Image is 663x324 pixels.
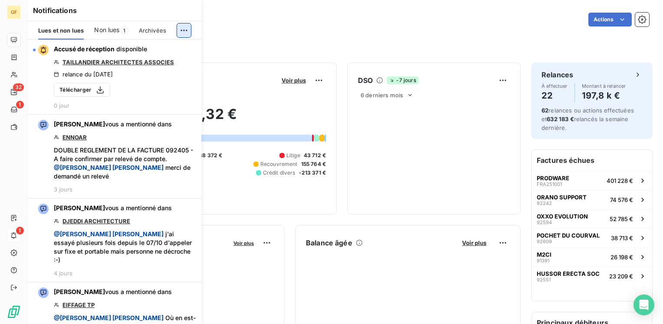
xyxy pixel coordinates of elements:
[62,218,130,225] a: DJEDDI ARCHITECTURE
[16,101,24,109] span: 1
[610,215,633,222] span: 52 785 €
[299,169,326,177] span: -213 371 €
[279,76,309,84] button: Voir plus
[588,13,632,26] button: Actions
[607,177,633,184] span: 401 228 €
[532,171,652,190] button: PRODWAREFRA251001401 228 €
[542,83,568,89] span: À effectuer
[537,201,552,206] span: 92242
[282,77,306,84] span: Voir plus
[361,92,403,99] span: 6 derniers mois
[537,239,552,244] span: 92609
[460,239,489,247] button: Voir plus
[537,175,569,182] span: PRODWARE
[231,239,256,247] button: Voir plus
[38,27,84,34] span: Lues et non lues
[192,152,223,159] span: 6 138 372 €
[306,238,352,248] h6: Balance âgée
[62,301,95,308] a: EIFFAGE TP
[263,169,295,177] span: Crédit divers
[537,213,588,220] span: OXXO EVOLUTION
[301,160,326,168] span: 155 764 €
[532,228,652,247] button: POCHET DU COURVAL9260938 713 €
[633,294,654,315] div: Open Intercom Messenger
[28,40,201,115] button: Accusé de réception disponibleTAILLANDIER ARCHITECTES ASSOCIESrelance du [DATE]Télécharger0 jour
[94,26,119,34] span: Non lues
[54,288,172,296] span: vous a mentionné dans
[233,240,254,246] span: Voir plus
[54,270,72,277] span: 4 jours
[542,89,568,102] h4: 22
[54,204,105,212] span: [PERSON_NAME]
[54,186,72,193] span: 3 jours
[582,83,626,89] span: Montant à relancer
[537,220,552,225] span: 92594
[13,83,24,91] span: 32
[532,209,652,228] button: OXXO EVOLUTION9259452 785 €
[54,120,172,129] span: vous a mentionné dans
[62,59,174,66] a: TAILLANDIER ARCHITECTES ASSOCIES
[537,270,600,277] span: HUSSOR ERECTA SOC
[7,5,21,19] div: GF
[532,247,652,266] button: M2CI9139126 198 €
[54,164,164,171] span: @ [PERSON_NAME] [PERSON_NAME]
[54,230,164,238] span: @ [PERSON_NAME] [PERSON_NAME]
[537,232,600,239] span: POCHET DU COURVAL
[537,277,551,282] span: 92551
[610,196,633,203] span: 74 576 €
[286,152,300,159] span: Litige
[387,76,418,84] span: -7 jours
[54,45,115,53] span: Accusé de réception
[542,69,573,80] h6: Relances
[7,305,21,319] img: Logo LeanPay
[139,27,166,34] span: Archivées
[358,75,373,86] h6: DSO
[54,83,110,97] button: Télécharger
[542,107,548,114] span: 62
[537,258,549,263] span: 91391
[116,45,147,53] span: disponible
[62,134,87,141] a: ENNOAR
[537,194,587,201] span: ORANO SUPPORT
[54,314,164,321] span: @ [PERSON_NAME] [PERSON_NAME]
[537,182,562,187] span: FRA251001
[260,160,298,168] span: Recouvrement
[54,71,113,78] div: relance du [DATE]
[532,190,652,209] button: ORANO SUPPORT9224274 576 €
[537,251,551,258] span: M2CI
[33,5,196,16] h6: Notifications
[542,107,634,131] span: relances ou actions effectuées et relancés la semaine dernière.
[16,227,24,235] span: 1
[304,152,326,159] span: 43 712 €
[532,150,652,171] h6: Factures échues
[121,26,128,34] span: 1
[611,235,633,241] span: 38 713 €
[54,146,196,181] span: DOUBLE REGLEMENT DE LA FACTURE 092405 - A faire confirmer par relevé de compte. merci de demandé ...
[547,116,574,122] span: 632 183 €
[54,288,105,295] span: [PERSON_NAME]
[28,198,201,282] button: [PERSON_NAME]vous a mentionné dansDJEDDI ARCHITECTURE @[PERSON_NAME] [PERSON_NAME] j'ai essayé pl...
[610,254,633,261] span: 26 198 €
[582,89,626,102] h4: 197,8 k €
[54,102,69,109] span: 0 jour
[54,230,196,264] span: j'ai essayé plusieurs fois depuis le 07/10 d'appeler sur fixe et portable mais personne ne décroc...
[609,273,633,280] span: 23 209 €
[462,239,486,246] span: Voir plus
[54,204,172,212] span: vous a mentionné dans
[54,120,105,128] span: [PERSON_NAME]
[532,266,652,285] button: HUSSOR ERECTA SOC9255123 209 €
[28,115,201,198] button: [PERSON_NAME]vous a mentionné dansENNOARDOUBLE REGLEMENT DE LA FACTURE 092405 - A faire confirmer...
